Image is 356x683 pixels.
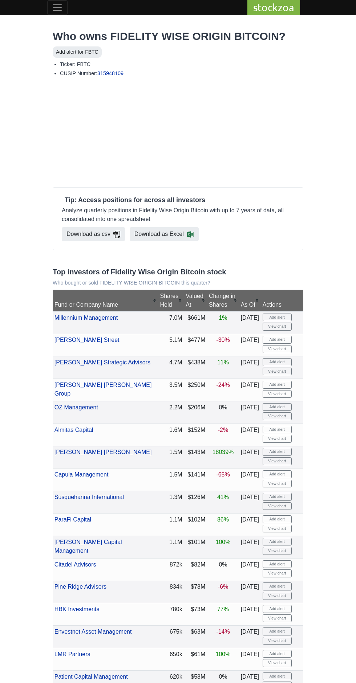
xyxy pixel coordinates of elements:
[239,491,261,514] td: [DATE]
[263,672,292,680] button: Add alert
[263,457,292,465] a: View chart
[158,446,184,469] td: 1.5M
[263,435,292,443] a: View chart
[184,424,207,446] td: $152M
[158,334,184,356] td: 5.1M
[54,606,100,612] a: HBK Investments
[263,627,292,635] button: Add alert
[239,334,261,356] td: [DATE]
[60,61,303,68] li: Ticker: FBTC
[263,493,292,501] button: Add alert
[263,592,292,600] a: View chart
[54,516,91,523] a: ParaFi Capital
[263,605,292,613] button: Add alert
[239,290,261,311] th: As Of: No sort applied, activate to apply an ascending sort
[158,581,184,603] td: 834k
[263,368,292,376] a: View chart
[263,637,292,645] a: View chart
[158,379,184,401] td: 3.5M
[60,70,303,77] li: CUSIP Number:
[184,446,207,469] td: $143M
[239,311,261,334] td: [DATE]
[97,70,124,76] a: 315948109
[158,648,184,670] td: 650k
[239,514,261,536] td: [DATE]
[184,514,207,536] td: $102M
[158,356,184,379] td: 4.7M
[263,323,292,331] a: View chart
[160,292,182,309] div: Shares Held
[54,584,106,590] a: Pine Ridge Advisers
[209,292,237,309] div: Change in Shares
[239,558,261,581] td: [DATE]
[216,629,230,635] span: -14%
[54,471,109,478] a: Capula Management
[217,516,229,523] span: 86%
[158,290,184,311] th: Shares Held: No sort applied, activate to apply an ascending sort
[216,471,230,478] span: -65%
[158,626,184,648] td: 675k
[239,648,261,670] td: [DATE]
[187,231,194,238] img: Download consolidated filings xlsx
[239,446,261,469] td: [DATE]
[263,390,292,398] a: View chart
[54,300,157,309] div: Fund or Company Name
[239,581,261,603] td: [DATE]
[219,315,227,321] span: 1%
[184,469,207,491] td: $141M
[217,494,229,500] span: 41%
[62,227,125,241] a: Download as csv
[239,536,261,558] td: [DATE]
[263,314,292,322] button: Add alert
[263,525,292,533] a: View chart
[263,336,292,344] button: Add alert
[241,300,259,309] div: As Of
[54,561,96,568] a: Citadel Advisors
[263,426,292,434] button: Add alert
[184,626,207,648] td: $63M
[158,469,184,491] td: 1.5M
[217,359,229,365] span: 11%
[218,427,228,433] span: -2%
[158,536,184,558] td: 1.1M
[263,515,292,523] button: Add alert
[184,334,207,356] td: $477M
[54,651,90,657] a: LMR Partners
[184,603,207,626] td: $73M
[263,538,292,546] button: Add alert
[217,606,229,612] span: 77%
[263,381,292,389] button: Add alert
[216,651,231,657] span: 100%
[261,290,303,311] th: Actions: No sort applied, sorting is disabled
[263,547,292,555] a: View chart
[239,379,261,401] td: [DATE]
[263,502,292,510] a: View chart
[263,403,292,411] button: Add alert
[184,401,207,424] td: $206M
[263,448,292,456] button: Add alert
[216,337,230,343] span: -30%
[54,359,150,365] a: [PERSON_NAME] Strategic Advisors
[263,480,292,488] a: View chart
[158,558,184,581] td: 872k
[239,469,261,491] td: [DATE]
[219,561,227,568] span: 0%
[113,231,120,238] img: Download consolidated filings csv
[54,539,122,554] a: [PERSON_NAME] Capital Management
[54,337,120,343] a: [PERSON_NAME] Street
[239,603,261,626] td: [DATE]
[207,290,239,311] th: Change in Shares: No sort applied, activate to apply an ascending sort
[219,674,227,680] span: 0%
[186,292,205,309] div: Valued At
[158,424,184,446] td: 1.6M
[53,267,303,276] h3: Top investors of Fidelity Wise Origin Bitcoin stock
[62,196,294,204] h4: Tip: Access positions for across all investors
[184,536,207,558] td: $101M
[263,582,292,590] button: Add alert
[54,427,93,433] a: Almitas Capital
[218,584,228,590] span: -6%
[53,290,158,311] th: Fund or Company Name: No sort applied, activate to apply an ascending sort
[263,569,292,577] a: View chart
[213,449,234,455] span: 18039%
[130,227,199,241] a: Download as Excel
